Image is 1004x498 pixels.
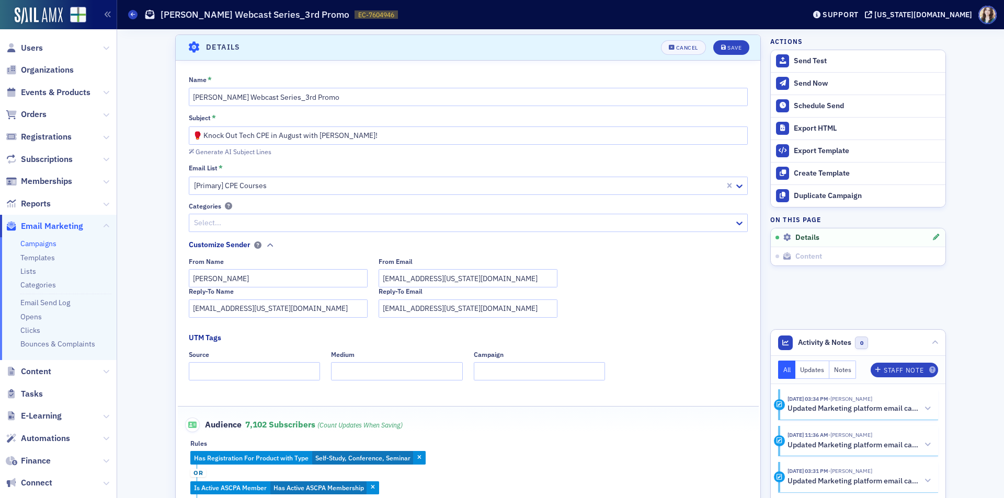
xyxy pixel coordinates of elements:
[794,79,940,88] div: Send Now
[788,431,828,438] time: 9/2/2025 11:36 AM
[189,351,209,358] div: Source
[161,8,349,21] h1: [PERSON_NAME] Webcast Series_3rd Promo
[788,404,920,413] h5: Updated Marketing platform email campaign: [PERSON_NAME] Webcast Series_3rd Promo
[770,37,803,46] h4: Actions
[358,10,394,19] span: EC-7604946
[194,483,267,492] span: Is Active ASCPA Member
[828,431,872,438] span: Sarah Lowery
[788,439,931,450] button: Updated Marketing platform email campaign: [PERSON_NAME] Webcast Series_3rd Promo
[189,114,211,122] div: Subject
[189,146,271,155] button: Generate AI Subject Lines
[771,162,945,184] a: Create Template
[6,455,51,467] a: Finance
[788,476,931,487] button: Updated Marketing platform email campaign: [PERSON_NAME] Webcast Series_3rd Promo
[189,332,221,343] div: UTM Tags
[190,481,379,495] div: Has Active ASCPA Membership
[21,176,72,187] span: Memberships
[6,87,90,98] a: Events & Products
[315,454,410,462] span: Self-Study, Conference, Seminar
[21,42,43,54] span: Users
[865,11,976,18] button: [US_STATE][DOMAIN_NAME]
[212,113,216,123] abbr: This field is required
[676,45,698,51] div: Cancel
[20,280,56,289] a: Categories
[6,42,43,54] a: Users
[6,433,70,444] a: Automations
[21,64,74,76] span: Organizations
[788,441,920,450] h5: Updated Marketing platform email campaign: [PERSON_NAME] Webcast Series_3rd Promo
[189,164,218,172] div: Email List
[20,312,42,321] a: Opens
[829,361,857,379] button: Notes
[6,366,51,377] a: Content
[20,239,56,248] a: Campaigns
[771,117,945,140] a: Export HTML
[794,124,940,133] div: Export HTML
[20,267,36,276] a: Lists
[788,467,828,474] time: 8/28/2025 03:31 PM
[20,298,70,307] a: Email Send Log
[189,239,250,250] div: Customize Sender
[874,10,972,19] div: [US_STATE][DOMAIN_NAME]
[189,202,221,210] div: Categories
[788,403,931,414] button: Updated Marketing platform email campaign: [PERSON_NAME] Webcast Series_3rd Promo
[884,367,923,373] div: Staff Note
[273,483,364,492] span: Has Active ASCPA Membership
[21,366,51,377] span: Content
[778,361,796,379] button: All
[770,215,946,224] h4: On this page
[70,7,86,23] img: SailAMX
[190,469,206,477] span: or
[194,454,309,462] span: Has Registration For Product with Type
[6,221,83,232] a: Email Marketing
[219,164,223,173] abbr: This field is required
[21,455,51,467] span: Finance
[828,395,872,402] span: Sarah Lowery
[794,101,940,111] div: Schedule Send
[871,363,938,377] button: Staff Note
[20,339,95,349] a: Bounces & Complaints
[727,45,741,51] div: Save
[6,109,47,120] a: Orders
[771,50,945,72] button: Send Test
[15,7,63,24] a: SailAMX
[6,64,74,76] a: Organizations
[21,109,47,120] span: Orders
[6,388,43,400] a: Tasks
[771,72,945,95] button: Send Now
[21,477,52,489] span: Connect
[794,191,940,201] div: Duplicate Campaign
[823,10,859,19] div: Support
[379,287,423,295] div: Reply-To Email
[798,337,851,348] span: Activity & Notes
[474,351,504,358] div: Campaign
[21,221,83,232] span: Email Marketing
[771,184,945,207] button: Duplicate Campaign
[190,451,426,465] div: Self-Study, Conference, Seminar
[713,40,749,55] button: Save
[206,42,241,53] h4: Details
[21,198,51,210] span: Reports
[331,351,355,358] div: Medium
[317,421,403,429] i: (count updates when saving)
[196,149,271,155] div: Generate AI Subject Lines
[794,146,940,156] div: Export Template
[245,419,403,430] span: 7,102 Subscribers
[190,465,206,481] button: or
[189,287,234,295] div: Reply-To Name
[6,154,73,165] a: Subscriptions
[20,326,40,335] a: Clicks
[6,198,51,210] a: Reports
[788,395,828,402] time: 9/2/2025 03:34 PM
[189,258,224,265] div: From Name
[208,75,212,85] abbr: This field is required
[21,433,70,444] span: Automations
[190,439,207,447] div: Rules
[788,477,920,486] h5: Updated Marketing platform email campaign: [PERSON_NAME] Webcast Series_3rd Promo
[63,7,86,25] a: View Homepage
[795,233,819,242] span: Details
[794,169,940,178] div: Create Template
[21,87,90,98] span: Events & Products
[21,388,43,400] span: Tasks
[795,252,822,261] span: Content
